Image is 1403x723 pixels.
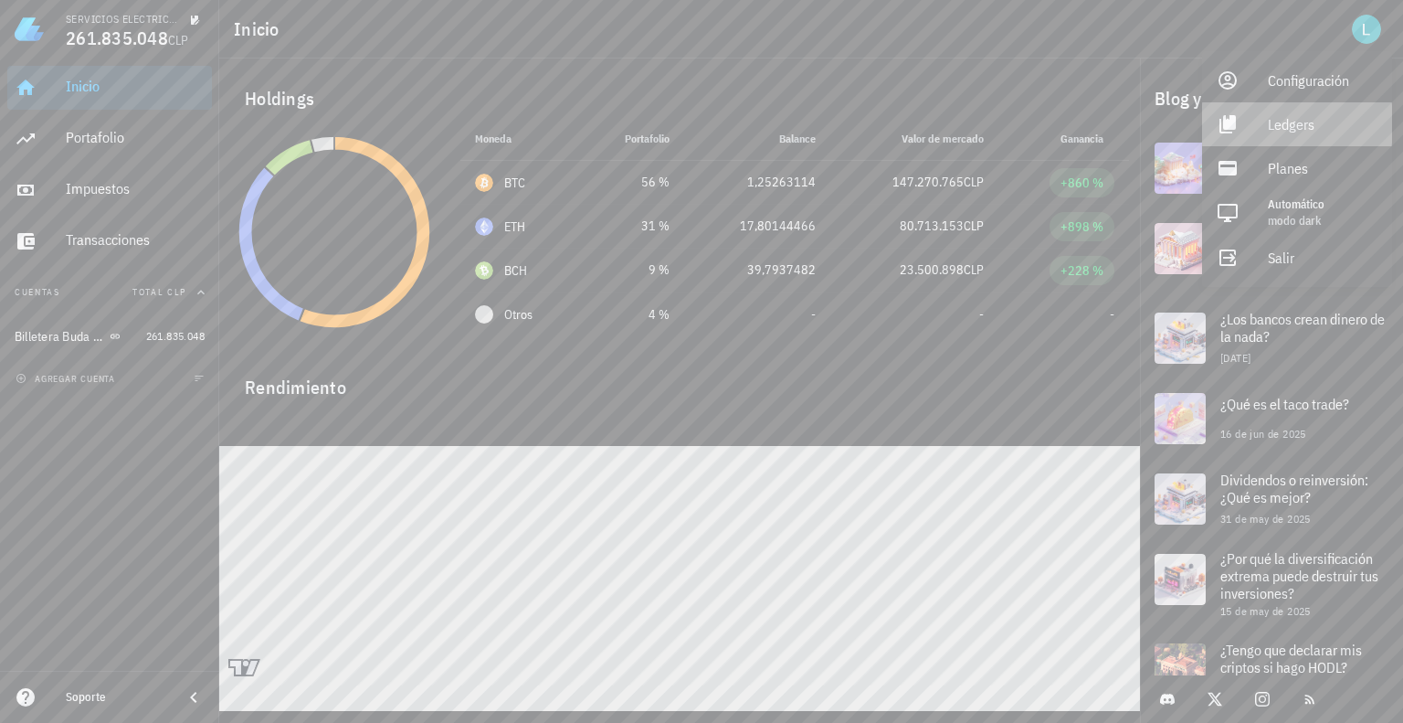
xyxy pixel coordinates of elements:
[964,261,984,278] span: CLP
[1220,427,1306,441] span: 16 de jun de 2025
[228,659,260,676] a: Charting by TradingView
[699,173,816,192] div: 1,25263114
[504,305,533,324] span: Otros
[596,173,670,192] div: 56 %
[504,174,526,192] div: BTC
[146,329,205,343] span: 261.835.048
[1268,62,1377,99] div: Configuración
[699,260,816,280] div: 39,7937482
[19,373,115,385] span: agregar cuenta
[168,32,189,48] span: CLP
[581,117,684,161] th: Portafolio
[7,66,212,110] a: Inicio
[979,306,984,323] span: -
[1268,150,1377,186] div: Planes
[699,217,816,236] div: 17,80144466
[66,231,205,249] div: Transacciones
[892,174,964,190] span: 147.270.765
[460,117,581,161] th: Moneda
[132,286,186,298] span: Total CLP
[1110,306,1114,323] span: -
[1268,197,1377,212] div: Automático
[15,15,44,44] img: LedgiFi
[1220,310,1385,346] span: ¿Los bancos crean dinero de la nada?
[1220,549,1378,602] span: ¿Por qué la diversificación extrema puede destruir tus inversiones?
[7,219,212,263] a: Transacciones
[66,26,168,50] span: 261.835.048
[504,261,528,280] div: BCH
[1220,604,1311,618] span: 15 de may de 2025
[15,329,106,345] div: Billetera Buda Serv Elec del Norte Ltda
[475,174,493,192] div: BTC-icon
[830,117,998,161] th: Valor de mercado
[1220,471,1368,506] span: Dividendos o reinversión: ¿Qué es mejor?
[1060,174,1103,192] div: +860 %
[230,69,1129,128] div: Holdings
[1140,539,1403,629] a: ¿Por qué la diversificación extrema puede destruir tus inversiones? 15 de may de 2025
[811,306,816,323] span: -
[1268,106,1377,143] div: Ledgers
[504,218,526,236] div: ETH
[66,180,205,197] div: Impuestos
[1140,378,1403,459] a: ¿Qué es el taco trade? 16 de jun de 2025
[596,217,670,236] div: 31 %
[11,369,123,388] button: agregar cuenta
[66,690,168,705] div: Soporte
[475,261,493,280] div: BCH-icon
[475,218,493,236] div: ETH-icon
[964,174,984,190] span: CLP
[7,271,212,314] button: CuentasTotal CLP
[1060,261,1103,280] div: +228 %
[596,305,670,324] div: 4 %
[1140,298,1403,378] a: ¿Los bancos crean dinero de la nada? [DATE]
[1220,512,1311,526] span: 31 de may de 2025
[1220,641,1362,676] span: ¿Tengo que declarar mis criptos si hago HODL?
[230,358,1129,402] div: Rendimiento
[66,129,205,146] div: Portafolio
[7,314,212,358] a: Billetera Buda Serv Elec del Norte Ltda 261.835.048
[7,168,212,212] a: Impuestos
[66,12,183,27] div: SERVICIOS ELECTRICOS DEL NORTE LTDA
[900,261,964,278] span: 23.500.898
[7,117,212,161] a: Portafolio
[1352,15,1381,44] div: avatar
[684,117,830,161] th: Balance
[1140,459,1403,539] a: Dividendos o reinversión: ¿Qué es mejor? 31 de may de 2025
[1140,629,1403,709] a: ¿Tengo que declarar mis criptos si hago HODL?
[1268,213,1321,229] span: modo Dark
[596,260,670,280] div: 9 %
[1060,132,1114,145] span: Ganancia
[964,218,984,234] span: CLP
[1060,218,1103,236] div: +898 %
[1220,351,1250,365] span: [DATE]
[900,218,964,234] span: 80.713.153
[66,78,205,95] div: Inicio
[1268,239,1377,276] div: Salir
[1220,395,1349,413] span: ¿Qué es el taco trade?
[234,15,287,44] h1: Inicio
